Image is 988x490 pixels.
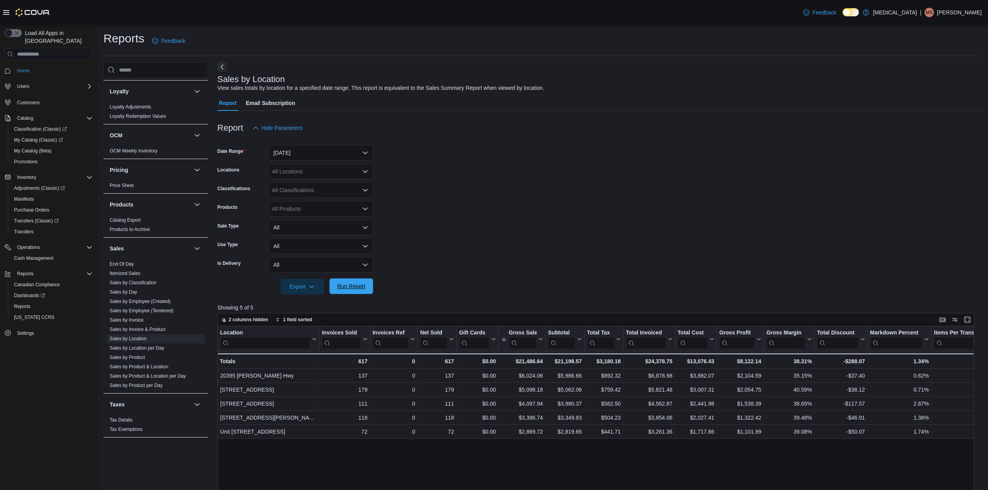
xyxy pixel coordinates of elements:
[11,313,93,322] span: Washington CCRS
[372,385,415,394] div: 0
[766,329,806,349] div: Gross Margin
[110,245,191,252] button: Sales
[548,329,582,349] button: Subtotal
[11,124,93,134] span: Classification (Classic)
[220,329,317,349] button: Location
[17,330,34,336] span: Settings
[14,114,36,123] button: Catalog
[11,146,55,156] a: My Catalog (Beta)
[11,194,93,204] span: Manifests
[14,114,93,123] span: Catalog
[925,8,934,17] div: Max Swan
[110,217,140,223] span: Catalog Export
[217,241,238,248] label: Use Type
[322,371,367,380] div: 137
[110,364,168,369] a: Sales by Product & Location
[14,229,33,235] span: Transfers
[110,317,144,323] span: Sales by Invoice
[420,329,454,349] button: Net Sold
[11,216,62,226] a: Transfers (Classic)
[870,371,928,380] div: 0.62%
[217,84,544,92] div: View sales totals by location for a specified date range. This report is equivalent to the Sales ...
[8,135,96,145] a: My Catalog (Classic)
[14,97,93,107] span: Customers
[110,401,191,408] button: Taxes
[14,185,65,191] span: Adjustments (Classic)
[11,302,93,311] span: Reports
[110,373,186,379] span: Sales by Product & Location per Day
[626,329,666,349] div: Total Invoiced
[11,254,56,263] a: Cash Management
[766,385,812,394] div: 40.59%
[262,124,303,132] span: Hide Parameters
[322,329,361,337] div: Invoices Sold
[161,37,185,45] span: Feedback
[459,357,496,366] div: $0.00
[322,399,367,408] div: 111
[110,289,137,295] a: Sales by Day
[110,373,186,379] a: Sales by Product & Location per Day
[873,8,917,17] p: [MEDICAL_DATA]
[269,238,373,254] button: All
[766,371,812,380] div: 35.15%
[362,168,368,175] button: Open list of options
[17,68,30,74] span: Home
[870,329,928,349] button: Markdown Percent
[14,126,67,132] span: Classification (Classic)
[110,280,156,285] a: Sales by Classification
[8,215,96,226] a: Transfers (Classic)
[103,102,208,124] div: Loyalty
[193,244,202,253] button: Sales
[14,66,93,75] span: Home
[337,282,365,290] span: Run Report
[110,87,191,95] button: Loyalty
[678,329,708,349] div: Total Cost
[8,279,96,290] button: Canadian Compliance
[110,345,164,351] a: Sales by Location per Day
[272,315,315,324] button: 1 field sorted
[938,315,947,324] button: Keyboard shortcuts
[110,383,163,388] a: Sales by Product per Day
[217,167,240,173] label: Locations
[110,201,191,208] button: Products
[2,172,96,183] button: Inventory
[17,100,40,106] span: Customers
[459,329,496,349] button: Gift Cards
[11,216,93,226] span: Transfers (Classic)
[110,261,134,267] a: End Of Day
[14,218,59,224] span: Transfers (Classic)
[14,98,43,107] a: Customers
[719,357,761,366] div: $8,122.14
[17,244,40,250] span: Operations
[5,62,93,359] nav: Complex example
[372,399,415,408] div: 0
[8,301,96,312] button: Reports
[110,427,143,432] a: Tax Exemptions
[8,253,96,264] button: Cash Management
[501,385,543,394] div: $5,098.18
[11,254,93,263] span: Cash Management
[11,184,68,193] a: Adjustments (Classic)
[8,312,96,323] button: [US_STATE] CCRS
[920,8,921,17] p: |
[870,329,922,349] div: Markdown Percent
[110,217,140,223] a: Catalog Export
[766,357,812,366] div: 38.31%
[678,329,708,337] div: Total Cost
[220,399,317,408] div: [STREET_ADDRESS]
[285,279,319,294] span: Export
[14,159,38,165] span: Promotions
[2,268,96,279] button: Reports
[110,270,140,276] span: Itemized Sales
[217,75,285,84] h3: Sales by Location
[587,385,621,394] div: $759.42
[110,113,166,119] span: Loyalty Redemption Values
[459,371,496,380] div: $0.00
[193,165,202,175] button: Pricing
[11,291,93,300] span: Dashboards
[817,357,865,366] div: -$288.07
[110,308,173,314] span: Sales by Employee (Tendered)
[14,282,60,288] span: Canadian Compliance
[372,329,415,349] button: Invoices Ref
